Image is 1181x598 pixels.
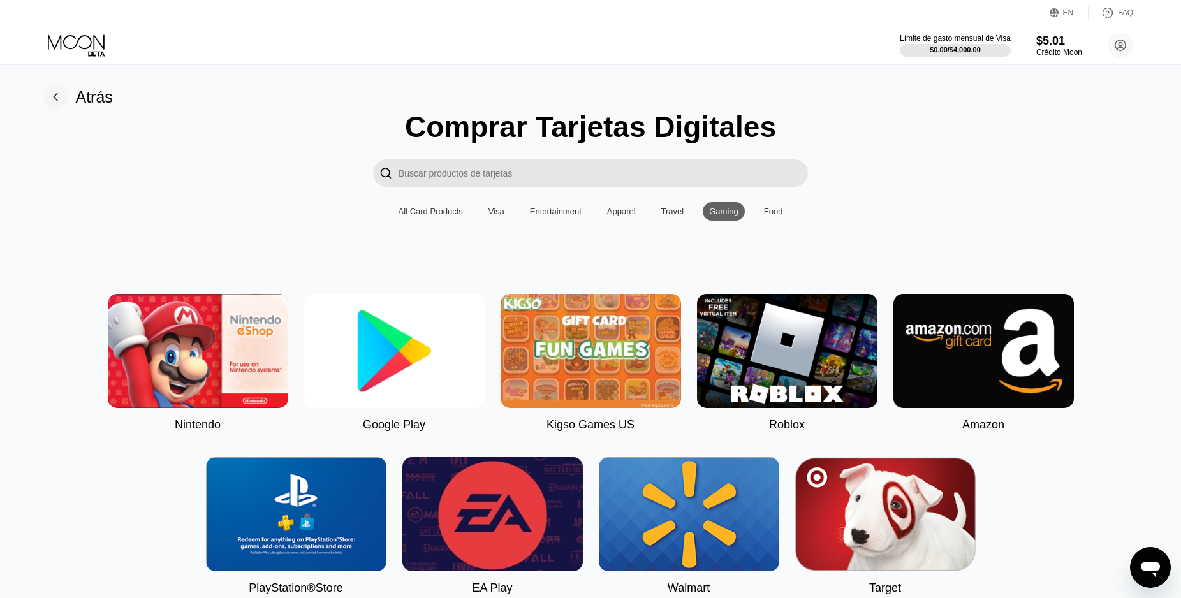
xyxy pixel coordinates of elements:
div: Crédito Moon [1036,48,1082,57]
div: Atrás [43,84,113,110]
div: Entertainment [524,202,588,221]
div: Atrás [76,88,113,106]
div: EN [1050,6,1089,19]
div: Travel [655,202,691,221]
div: EN [1063,8,1074,17]
div:  [379,166,392,180]
div: Kigso Games US [546,418,635,432]
div: All Card Products [392,202,469,221]
div: $5.01Crédito Moon [1036,34,1082,57]
div: Walmart [668,581,710,595]
div: Target [869,581,901,595]
div: All Card Products [399,207,463,216]
div: Travel [661,207,684,216]
div: Amazon [962,418,1004,432]
div: Roblox [769,418,805,432]
div: Nintendo [175,418,221,432]
div: Apparel [601,202,642,221]
iframe: Botón para iniciar la ventana de mensajería [1130,547,1171,588]
div: Gaming [709,207,738,216]
div: FAQ [1089,6,1133,19]
div: $5.01 [1036,34,1082,48]
div: Food [764,207,783,216]
div: FAQ [1118,8,1133,17]
div: PlayStation®Store [249,581,342,595]
div:  [373,159,399,187]
div: EA Play [472,581,512,595]
div: Google Play [363,418,425,432]
div: Gaming [703,202,745,221]
div: Visa [488,207,504,216]
input: Search card products [399,159,808,187]
div: Comprar Tarjetas Digitales [405,110,776,144]
div: $0.00 / $4,000.00 [930,46,981,54]
div: Food [758,202,789,221]
div: Entertainment [530,207,582,216]
div: Límite de gasto mensual de Visa$0.00/$4,000.00 [900,34,1011,57]
div: Visa [482,202,511,221]
div: Límite de gasto mensual de Visa [900,34,1011,43]
div: Apparel [607,207,636,216]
